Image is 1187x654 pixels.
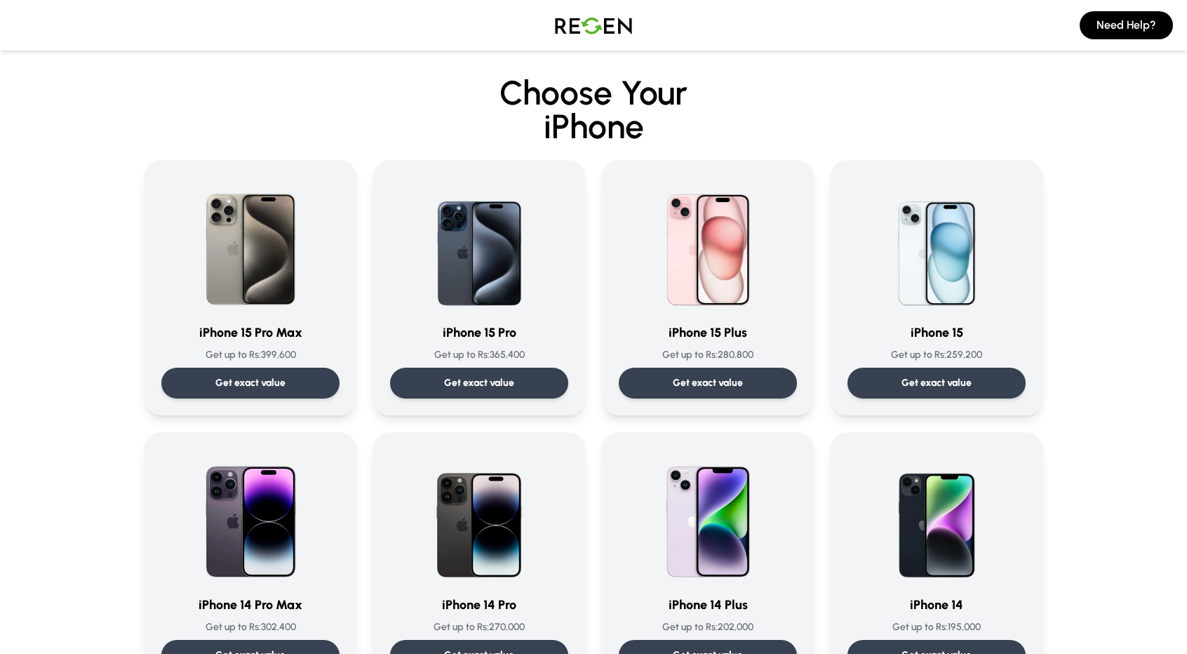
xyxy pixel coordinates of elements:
[412,177,546,312] img: iPhone 15 Pro
[847,620,1026,634] p: Get up to Rs: 195,000
[847,348,1026,362] p: Get up to Rs: 259,200
[390,595,568,615] h3: iPhone 14 Pro
[444,376,514,390] p: Get exact value
[183,177,318,312] img: iPhone 15 Pro Max
[390,620,568,634] p: Get up to Rs: 270,000
[619,323,797,342] h3: iPhone 15 Plus
[544,6,643,45] img: Logo
[847,595,1026,615] h3: iPhone 14
[161,323,340,342] h3: iPhone 15 Pro Max
[869,177,1004,312] img: iPhone 15
[69,109,1118,143] span: iPhone
[641,177,775,312] img: iPhone 15 Plus
[183,449,318,584] img: iPhone 14 Pro Max
[1080,11,1173,39] button: Need Help?
[869,449,1004,584] img: iPhone 14
[390,323,568,342] h3: iPhone 15 Pro
[215,376,286,390] p: Get exact value
[161,620,340,634] p: Get up to Rs: 302,400
[619,595,797,615] h3: iPhone 14 Plus
[673,376,743,390] p: Get exact value
[499,72,688,113] span: Choose Your
[412,449,546,584] img: iPhone 14 Pro
[847,323,1026,342] h3: iPhone 15
[161,595,340,615] h3: iPhone 14 Pro Max
[619,620,797,634] p: Get up to Rs: 202,000
[390,348,568,362] p: Get up to Rs: 365,400
[901,376,972,390] p: Get exact value
[641,449,775,584] img: iPhone 14 Plus
[619,348,797,362] p: Get up to Rs: 280,800
[161,348,340,362] p: Get up to Rs: 399,600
